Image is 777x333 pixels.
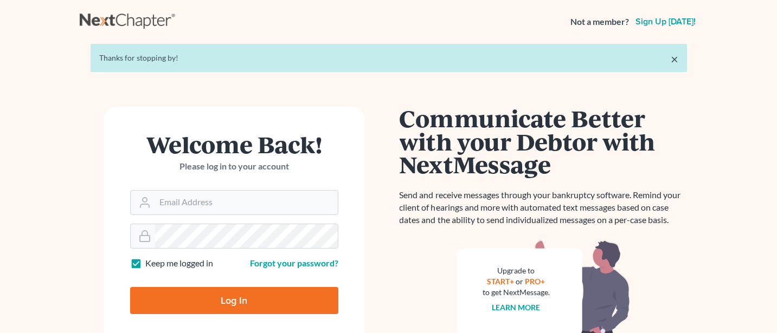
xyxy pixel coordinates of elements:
[130,160,338,173] p: Please log in to your account
[525,277,545,286] a: PRO+
[483,265,550,276] div: Upgrade to
[130,287,338,314] input: Log In
[487,277,514,286] a: START+
[483,287,550,298] div: to get NextMessage.
[400,189,687,226] p: Send and receive messages through your bankruptcy software. Remind your client of hearings and mo...
[492,303,540,312] a: Learn more
[130,133,338,156] h1: Welcome Back!
[155,191,338,214] input: Email Address
[250,258,338,268] a: Forgot your password?
[516,277,523,286] span: or
[99,53,678,63] div: Thanks for stopping by!
[570,16,629,28] strong: Not a member?
[145,257,213,270] label: Keep me logged in
[633,17,698,26] a: Sign up [DATE]!
[671,53,678,66] a: ×
[400,107,687,176] h1: Communicate Better with your Debtor with NextMessage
